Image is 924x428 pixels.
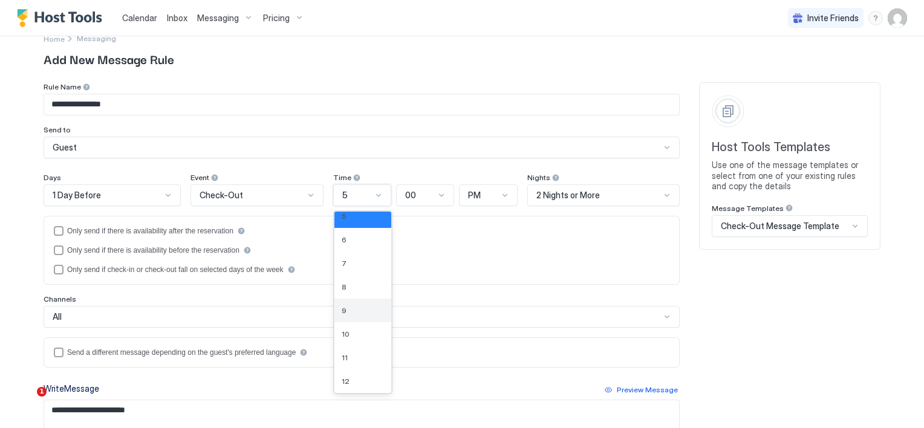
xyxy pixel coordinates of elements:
span: Days [44,173,61,182]
span: Add New Message Rule [44,50,880,68]
span: 5 [342,190,348,201]
span: Check-Out Message Template [721,221,839,232]
span: 8 [342,282,346,291]
span: Nights [527,173,550,182]
span: Inbox [167,13,187,23]
span: 2 Nights or More [536,190,600,201]
div: Write Message [44,382,99,395]
span: Channels [44,294,76,303]
span: Rule Name [44,82,81,91]
span: PM [468,190,481,201]
span: 1 [37,387,47,397]
span: Check-Out [200,190,243,201]
div: afterReservation [54,226,669,236]
span: 1 Day Before [53,190,101,201]
a: Calendar [122,11,157,24]
div: Preview Message [617,384,678,395]
span: 12 [342,377,350,386]
span: All [53,311,62,322]
span: 11 [342,353,348,362]
div: menu [868,11,883,25]
div: Only send if there is availability before the reservation [67,246,239,255]
span: Calendar [122,13,157,23]
div: Breadcrumb [44,32,65,45]
span: 5 [342,212,346,221]
span: Host Tools Templates [712,140,868,155]
span: Invite Friends [807,13,859,24]
a: Inbox [167,11,187,24]
span: 00 [405,190,416,201]
span: 7 [342,259,346,268]
div: User profile [888,8,907,28]
span: Messaging [77,34,116,43]
span: 9 [342,306,346,315]
div: Send a different message depending on the guest's preferred language [67,348,296,357]
a: Host Tools Logo [17,9,108,27]
button: Preview Message [603,383,680,397]
span: Use one of the message templates or select from one of your existing rules and copy the details [712,160,868,192]
div: Only send if there is availability after the reservation [67,227,233,235]
span: Guest [53,142,77,153]
span: 10 [342,329,350,339]
iframe: Intercom live chat [12,387,41,416]
span: 6 [342,235,346,244]
span: Home [44,34,65,44]
div: Only send if check-in or check-out fall on selected days of the week [67,265,284,274]
span: Message Templates [712,204,784,213]
span: Send to [44,125,71,134]
span: Pricing [263,13,290,24]
a: Home [44,32,65,45]
span: Time [333,173,351,182]
input: Input Field [44,94,679,115]
span: Messaging [197,13,239,24]
div: isLimited [54,265,669,274]
span: Event [190,173,209,182]
div: languagesEnabled [54,348,669,357]
div: beforeReservation [54,245,669,255]
div: Breadcrumb [77,34,116,43]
